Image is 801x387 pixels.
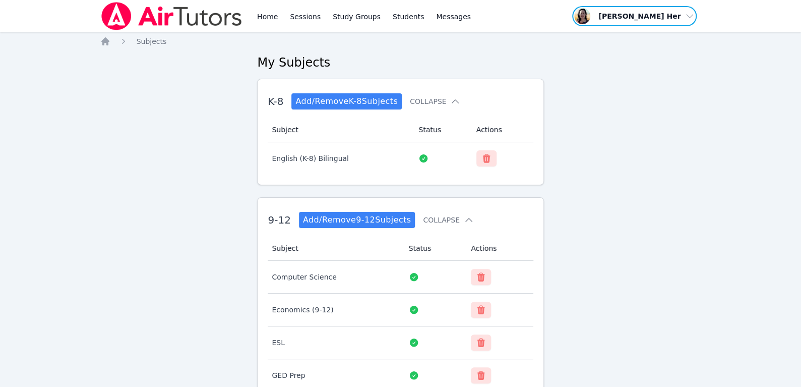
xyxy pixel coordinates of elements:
[100,36,701,46] nav: Breadcrumb
[470,118,533,142] th: Actions
[257,54,543,71] h2: My Subjects
[272,273,336,281] span: Computer Science
[268,214,290,226] span: 9-12
[412,118,470,142] th: Status
[137,36,167,46] a: Subjects
[291,93,402,109] a: Add/RemoveK-8Subjects
[272,306,333,314] span: Economics (9-12)
[272,371,305,379] span: GED Prep
[268,95,283,107] span: K-8
[268,236,402,261] th: Subject
[299,212,415,228] a: Add/Remove9-12Subjects
[272,154,348,162] span: English (K-8) Bilingual
[272,339,285,347] span: ESL
[268,118,412,142] th: Subject
[137,37,167,45] span: Subjects
[403,236,465,261] th: Status
[436,12,471,22] span: Messages
[100,2,243,30] img: Air Tutors
[465,236,533,261] th: Actions
[410,96,460,106] button: Collapse
[423,215,473,225] button: Collapse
